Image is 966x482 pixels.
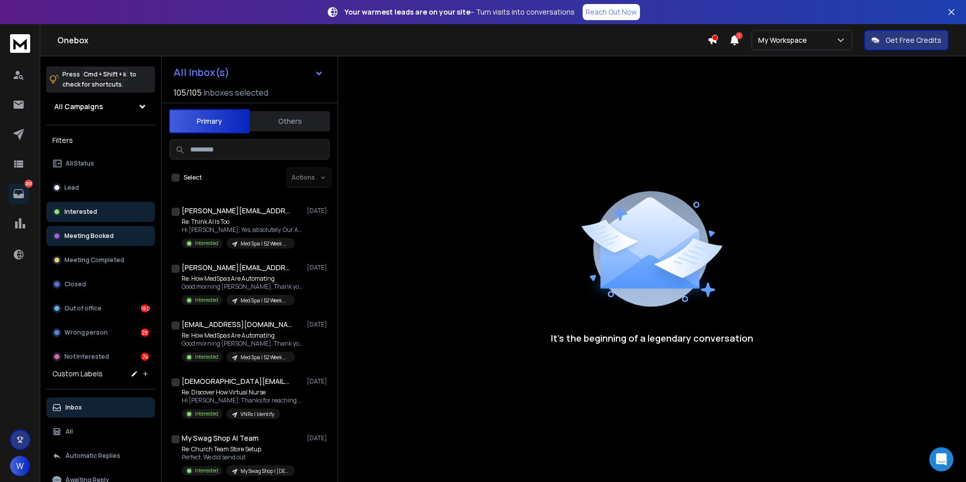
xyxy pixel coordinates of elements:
[182,453,295,461] p: Perfect. We did send out
[141,304,149,312] div: 160
[46,133,155,147] h3: Filters
[64,304,102,312] p: Out of office
[345,7,470,17] strong: Your warmest leads are on your site
[9,184,29,204] a: 263
[65,452,120,460] p: Automatic Replies
[240,467,289,475] p: My Swag Shop | [DEMOGRAPHIC_DATA] | v2
[174,87,202,99] span: 105 / 105
[182,283,302,291] p: Good morning [PERSON_NAME], Thank you for
[10,34,30,53] img: logo
[736,32,743,39] span: 1
[141,329,149,337] div: 29
[586,7,637,17] p: Reach Out Now
[307,207,330,215] p: [DATE]
[57,34,707,46] h1: Onebox
[886,35,941,45] p: Get Free Credits
[65,428,73,436] p: All
[46,446,155,466] button: Automatic Replies
[141,353,149,361] div: 74
[64,353,109,361] p: Not Interested
[46,347,155,367] button: Not Interested74
[169,109,250,133] button: Primary
[240,240,289,248] p: Med Spa | 52 Week Campaign
[65,404,82,412] p: Inbox
[758,35,811,45] p: My Workspace
[929,447,953,471] div: Open Intercom Messenger
[65,159,94,168] p: All Status
[184,174,202,182] label: Select
[64,280,86,288] p: Closed
[345,7,575,17] p: – Turn visits into conversations
[46,250,155,270] button: Meeting Completed
[195,296,218,304] p: Interested
[64,232,114,240] p: Meeting Booked
[25,180,33,188] p: 263
[62,69,136,90] p: Press to check for shortcuts.
[182,263,292,273] h1: [PERSON_NAME][EMAIL_ADDRESS][DOMAIN_NAME]
[195,410,218,418] p: Interested
[46,397,155,418] button: Inbox
[307,434,330,442] p: [DATE]
[307,377,330,385] p: [DATE]
[46,274,155,294] button: Closed
[307,264,330,272] p: [DATE]
[195,353,218,361] p: Interested
[204,87,268,99] h3: Inboxes selected
[64,184,79,192] p: Lead
[182,218,302,226] p: Re: Think AI Is Too
[46,97,155,117] button: All Campaigns
[46,226,155,246] button: Meeting Booked
[240,411,274,418] p: VNRx | Identify
[182,226,302,234] p: Hi [PERSON_NAME], Yes, absolutely. Our AI Ecosystem
[64,256,124,264] p: Meeting Completed
[46,298,155,318] button: Out of office160
[46,202,155,222] button: Interested
[10,456,30,476] button: W
[82,68,128,80] span: Cmd + Shift + k
[46,178,155,198] button: Lead
[52,369,103,379] h3: Custom Labels
[64,329,108,337] p: Wrong person
[46,153,155,174] button: All Status
[182,206,292,216] h1: [PERSON_NAME][EMAIL_ADDRESS][DOMAIN_NAME]
[250,110,330,132] button: Others
[195,467,218,474] p: Interested
[174,67,229,77] h1: All Inbox(s)
[551,331,753,345] p: It’s the beginning of a legendary conversation
[182,376,292,386] h1: [DEMOGRAPHIC_DATA][EMAIL_ADDRESS][DOMAIN_NAME]
[54,102,103,112] h1: All Campaigns
[240,297,289,304] p: Med Spa | 52 Week Campaign
[182,388,302,396] p: Re: Discover How Virtual Nurse
[240,354,289,361] p: Med Spa | 52 Week Campaign
[46,422,155,442] button: All
[182,433,259,443] h1: My Swag Shop AI Team
[182,319,292,330] h1: [EMAIL_ADDRESS][DOMAIN_NAME]
[195,239,218,247] p: Interested
[182,340,302,348] p: Good morning [PERSON_NAME], Thank you for
[864,30,948,50] button: Get Free Credits
[583,4,640,20] a: Reach Out Now
[182,445,295,453] p: Re: Church Team Store Setup
[46,323,155,343] button: Wrong person29
[182,396,302,405] p: Hi [PERSON_NAME], Thanks for reaching out!
[182,275,302,283] p: Re: How MedSpas Are Automating
[182,332,302,340] p: Re: How MedSpas Are Automating
[64,208,97,216] p: Interested
[166,62,332,83] button: All Inbox(s)
[307,320,330,329] p: [DATE]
